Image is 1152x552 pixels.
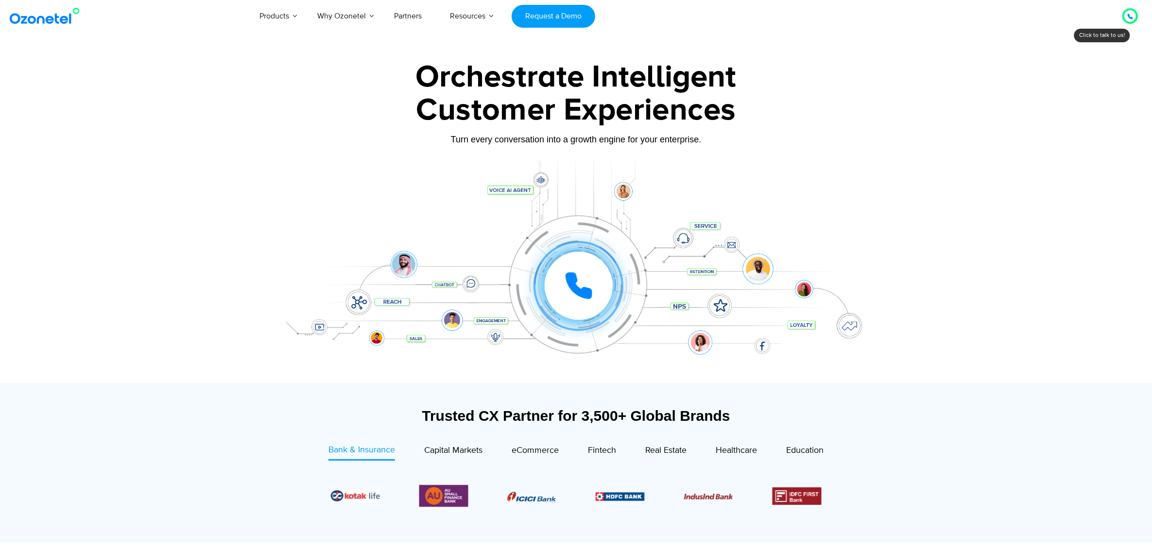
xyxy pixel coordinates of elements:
[596,492,645,500] img: Picture9.png
[596,490,645,502] div: 2 / 6
[273,87,880,134] div: Customer Experiences
[588,445,616,456] span: Fintech
[331,483,822,509] div: Image Carousel
[330,489,379,503] div: 5 / 6
[512,5,595,28] a: Request a Demo
[273,62,880,93] div: Orchestrate Intelligent
[328,445,395,455] span: Bank & Insurance
[588,444,616,461] a: Fintech
[786,444,824,461] a: Education
[419,483,468,509] div: 6 / 6
[773,487,822,505] div: 4 / 6
[277,407,875,424] div: Trusted CX Partner for 3,500+ Global Brands
[512,444,559,461] a: eCommerce
[684,494,733,500] img: Picture10.png
[716,444,757,461] a: Healthcare
[773,487,822,505] img: Picture12.png
[507,490,556,502] div: 1 / 6
[328,444,395,461] a: Bank & Insurance
[716,445,757,456] span: Healthcare
[645,444,687,461] a: Real Estate
[645,445,687,456] span: Real Estate
[684,490,733,502] div: 3 / 6
[424,444,482,461] a: Capital Markets
[507,492,556,501] img: Picture8.png
[273,134,880,145] div: Turn every conversation into a growth engine for your enterprise.
[419,483,468,509] img: Picture13.png
[786,445,824,456] span: Education
[424,445,482,456] span: Capital Markets
[512,445,559,456] span: eCommerce
[330,489,379,503] img: Picture26.jpg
